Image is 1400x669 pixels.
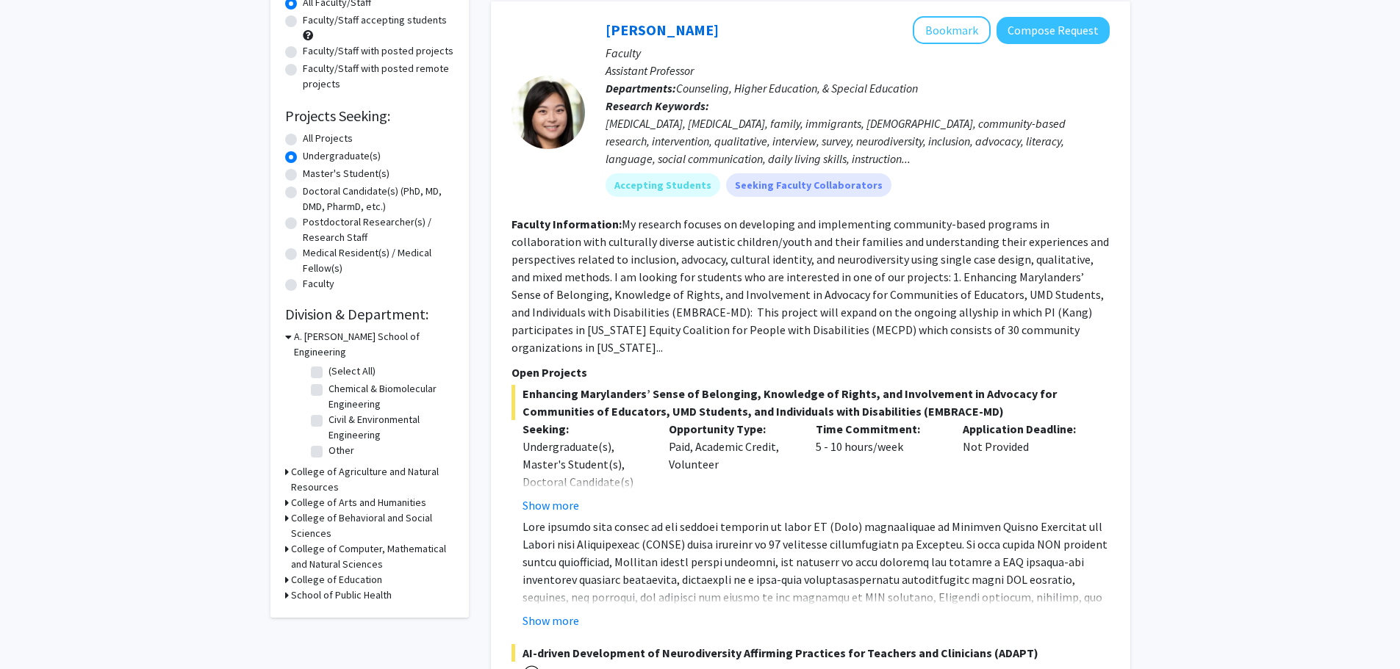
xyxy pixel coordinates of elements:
[606,81,676,95] b: Departments:
[511,364,1110,381] p: Open Projects
[669,420,794,438] p: Opportunity Type:
[294,329,454,360] h3: A. [PERSON_NAME] School of Engineering
[303,61,454,92] label: Faculty/Staff with posted remote projects
[952,420,1099,514] div: Not Provided
[511,385,1110,420] span: Enhancing Marylanders’ Sense of Belonging, Knowledge of Rights, and Involvement in Advocacy for C...
[303,245,454,276] label: Medical Resident(s) / Medical Fellow(s)
[606,173,720,197] mat-chip: Accepting Students
[511,217,622,231] b: Faculty Information:
[805,420,952,514] div: 5 - 10 hours/week
[523,496,579,514] button: Show more
[303,12,447,28] label: Faculty/Staff accepting students
[285,305,454,323] h2: Division & Department:
[523,612,579,629] button: Show more
[329,443,354,458] label: Other
[291,464,454,495] h3: College of Agriculture and Natural Resources
[291,541,454,572] h3: College of Computer, Mathematical and Natural Sciences
[676,81,918,95] span: Counseling, Higher Education, & Special Education
[511,644,1110,662] span: AI-driven Development of Neurodiversity Affirming Practices for Teachers and Clinicians (ADAPT)
[291,572,382,587] h3: College of Education
[303,43,453,59] label: Faculty/Staff with posted projects
[523,438,647,526] div: Undergraduate(s), Master's Student(s), Doctoral Candidate(s) (PhD, MD, DMD, PharmD, etc.)
[285,107,454,125] h2: Projects Seeking:
[606,98,709,113] b: Research Keywords:
[726,173,891,197] mat-chip: Seeking Faculty Collaborators
[606,44,1110,62] p: Faculty
[303,184,454,214] label: Doctoral Candidate(s) (PhD, MD, DMD, PharmD, etc.)
[997,17,1110,44] button: Compose Request to Veronica Kang
[963,420,1088,438] p: Application Deadline:
[523,420,647,438] p: Seeking:
[303,148,381,164] label: Undergraduate(s)
[303,131,353,146] label: All Projects
[303,276,334,292] label: Faculty
[303,166,390,181] label: Master's Student(s)
[913,16,991,44] button: Add Veronica Kang to Bookmarks
[329,364,376,379] label: (Select All)
[606,115,1110,167] div: [MEDICAL_DATA], [MEDICAL_DATA], family, immigrants, [DEMOGRAPHIC_DATA], community-based research,...
[291,510,454,541] h3: College of Behavioral and Social Sciences
[606,21,719,39] a: [PERSON_NAME]
[606,62,1110,79] p: Assistant Professor
[11,603,62,658] iframe: Chat
[658,420,805,514] div: Paid, Academic Credit, Volunteer
[816,420,941,438] p: Time Commitment:
[511,217,1109,355] fg-read-more: My research focuses on developing and implementing community-based programs in collaboration with...
[291,495,426,510] h3: College of Arts and Humanities
[291,587,392,603] h3: School of Public Health
[329,412,450,443] label: Civil & Environmental Engineering
[303,214,454,245] label: Postdoctoral Researcher(s) / Research Staff
[329,381,450,412] label: Chemical & Biomolecular Engineering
